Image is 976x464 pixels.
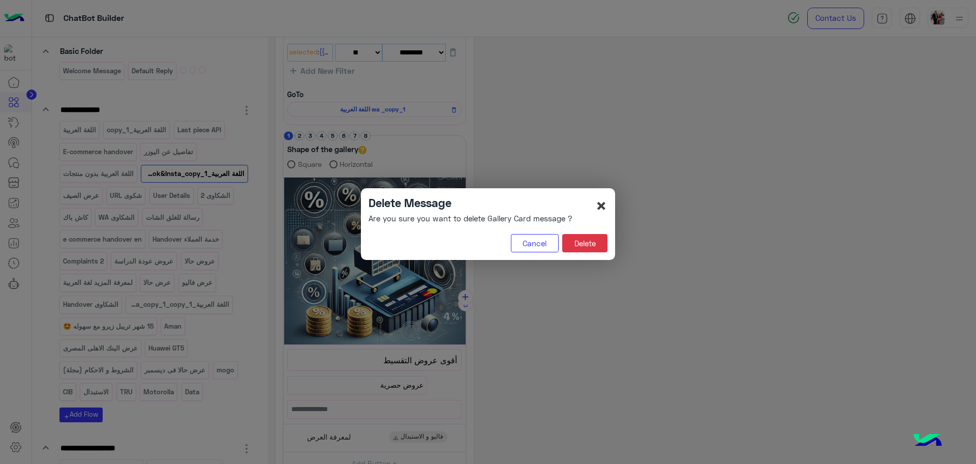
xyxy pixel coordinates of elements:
[910,423,945,459] img: hulul-logo.png
[511,234,559,252] button: Cancel
[562,234,607,252] button: Delete
[595,196,607,215] button: Close
[369,214,572,223] h6: Are you sure you want to delete Gallery Card message ?
[595,194,607,217] span: ×
[369,196,572,210] h4: Delete Message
